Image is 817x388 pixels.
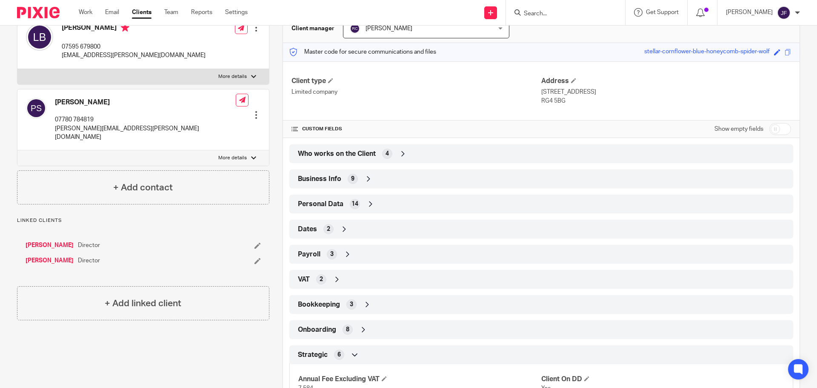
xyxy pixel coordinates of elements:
h4: Client type [291,77,541,86]
span: VAT [298,275,310,284]
p: [EMAIL_ADDRESS][PERSON_NAME][DOMAIN_NAME] [62,51,206,60]
span: 2 [320,275,323,284]
h4: Annual Fee Excluding VAT [298,375,541,384]
span: Payroll [298,250,320,259]
p: More details [218,155,247,161]
span: Business Info [298,175,341,184]
p: More details [218,73,247,80]
a: Work [79,8,92,17]
span: Strategic [298,351,328,359]
span: 3 [330,250,334,259]
p: [PERSON_NAME][EMAIL_ADDRESS][PERSON_NAME][DOMAIN_NAME] [55,124,236,142]
img: svg%3E [26,23,53,51]
span: 4 [386,149,389,158]
i: Primary [121,23,129,32]
input: Search [523,10,600,18]
span: Onboarding [298,325,336,334]
span: 14 [351,200,358,208]
p: Linked clients [17,217,269,224]
p: Limited company [291,88,541,96]
span: Director [78,241,100,250]
a: Clients [132,8,151,17]
span: [PERSON_NAME] [366,26,412,32]
h3: Client manager [291,24,334,33]
p: RG4 5BG [541,97,791,105]
div: stellar-cornflower-blue-honeycomb-spider-wolf [644,47,770,57]
a: Settings [225,8,248,17]
p: 07780 784819 [55,115,236,124]
span: 9 [351,175,354,183]
img: svg%3E [777,6,791,20]
p: [STREET_ADDRESS] [541,88,791,96]
h4: + Add contact [113,181,173,194]
span: 8 [346,325,349,334]
a: Team [164,8,178,17]
span: Director [78,256,100,265]
span: 3 [350,300,353,309]
p: Master code for secure communications and files [289,48,436,56]
span: Get Support [646,9,679,15]
span: Bookkeeping [298,300,340,309]
h4: [PERSON_NAME] [55,98,236,107]
h4: + Add linked client [105,297,181,310]
h4: [PERSON_NAME] [62,23,206,34]
a: [PERSON_NAME] [26,241,74,250]
h4: Address [541,77,791,86]
span: Dates [298,225,317,234]
p: [PERSON_NAME] [726,8,773,17]
a: Reports [191,8,212,17]
img: svg%3E [350,23,360,34]
label: Show empty fields [714,125,763,133]
a: [PERSON_NAME] [26,256,74,265]
h4: Client On DD [541,375,784,384]
a: Email [105,8,119,17]
img: svg%3E [26,98,46,118]
span: Personal Data [298,200,343,209]
span: Who works on the Client [298,149,376,158]
span: 6 [337,351,341,359]
img: Pixie [17,7,60,18]
h4: CUSTOM FIELDS [291,126,541,132]
p: 07595 679800 [62,43,206,51]
span: 2 [327,225,330,233]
